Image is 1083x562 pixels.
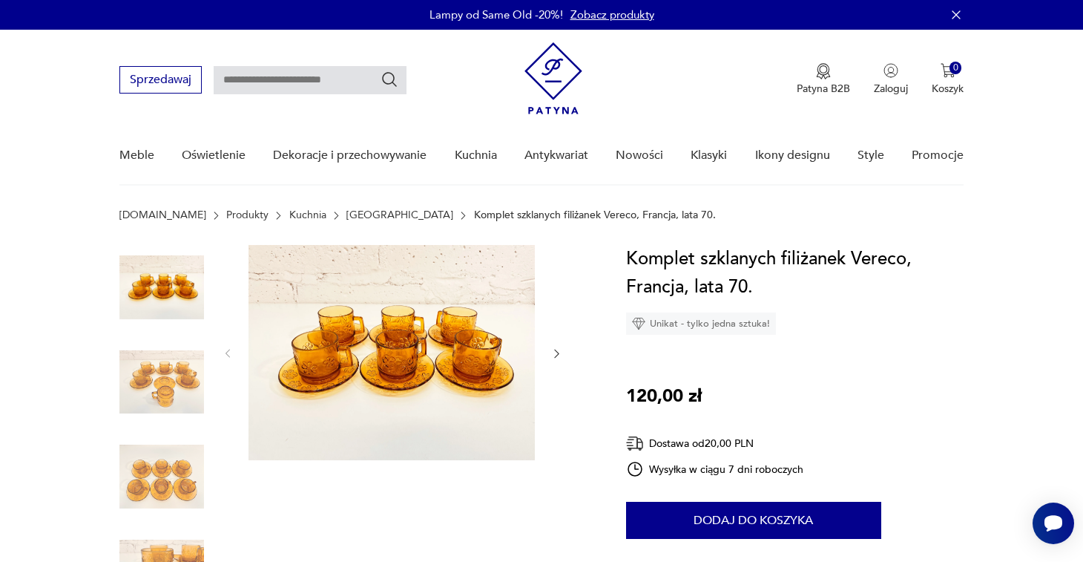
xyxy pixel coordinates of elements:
[941,63,955,78] img: Ikona koszyka
[119,209,206,221] a: [DOMAIN_NAME]
[182,127,246,184] a: Oświetlenie
[626,434,644,453] img: Ikona dostawy
[626,245,964,301] h1: Komplet szklanych filiżanek Vereco, Francja, lata 70.
[346,209,453,221] a: [GEOGRAPHIC_DATA]
[883,63,898,78] img: Ikonka użytkownika
[119,127,154,184] a: Meble
[289,209,326,221] a: Kuchnia
[626,502,881,539] button: Dodaj do koszyka
[874,63,908,96] button: Zaloguj
[797,63,850,96] a: Ikona medaluPatyna B2B
[1033,503,1074,544] iframe: Smartsupp widget button
[273,127,427,184] a: Dekoracje i przechowywanie
[632,317,645,330] img: Ikona diamentu
[616,127,663,184] a: Nowości
[912,127,964,184] a: Promocje
[626,434,804,453] div: Dostawa od 20,00 PLN
[570,7,654,22] a: Zobacz produkty
[524,42,582,114] img: Patyna - sklep z meblami i dekoracjami vintage
[755,127,830,184] a: Ikony designu
[857,127,884,184] a: Style
[226,209,269,221] a: Produkty
[524,127,588,184] a: Antykwariat
[119,66,202,94] button: Sprzedawaj
[626,460,804,478] div: Wysyłka w ciągu 7 dni roboczych
[932,63,964,96] button: 0Koszyk
[248,245,535,460] img: Zdjęcie produktu Komplet szklanych filiżanek Vereco, Francja, lata 70.
[874,82,908,96] p: Zaloguj
[816,63,831,79] img: Ikona medalu
[949,62,962,74] div: 0
[119,245,204,330] img: Zdjęcie produktu Komplet szklanych filiżanek Vereco, Francja, lata 70.
[626,382,702,411] p: 120,00 zł
[119,76,202,86] a: Sprzedawaj
[455,127,497,184] a: Kuchnia
[932,82,964,96] p: Koszyk
[797,82,850,96] p: Patyna B2B
[626,313,776,335] div: Unikat - tylko jedna sztuka!
[429,7,563,22] p: Lampy od Same Old -20%!
[119,340,204,425] img: Zdjęcie produktu Komplet szklanych filiżanek Vereco, Francja, lata 70.
[797,63,850,96] button: Patyna B2B
[691,127,727,184] a: Klasyki
[119,434,204,519] img: Zdjęcie produktu Komplet szklanych filiżanek Vereco, Francja, lata 70.
[381,71,398,88] button: Szukaj
[474,209,716,221] p: Komplet szklanych filiżanek Vereco, Francja, lata 70.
